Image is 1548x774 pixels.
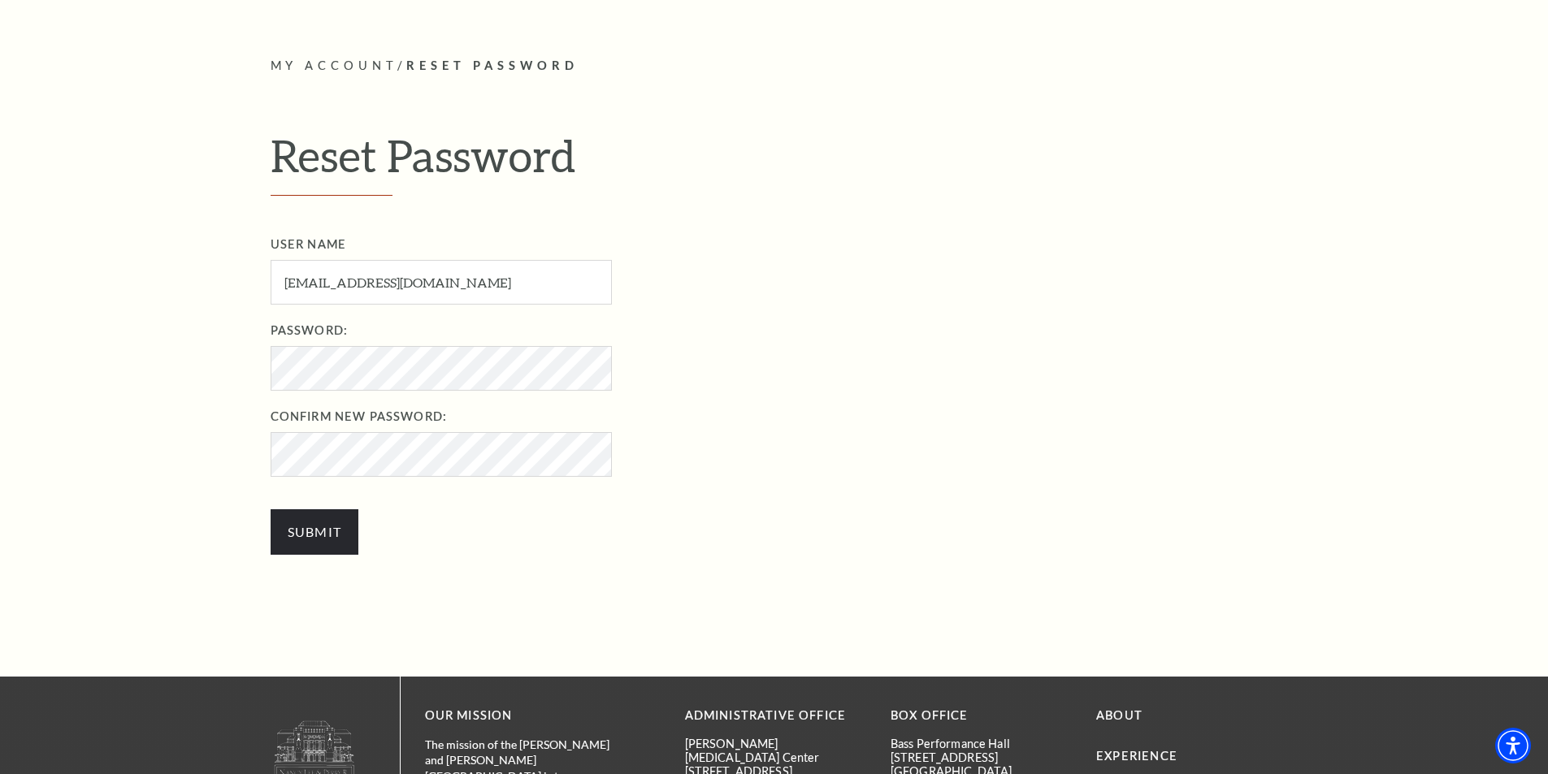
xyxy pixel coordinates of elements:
label: Password: [271,321,1313,341]
a: Experience [1096,749,1177,763]
label: Confirm New Password: [271,407,1313,427]
p: / [271,56,1278,76]
p: Bass Performance Hall [891,737,1072,750]
h1: Reset Password [271,129,1278,196]
a: About [1096,708,1143,722]
input: Submit button [271,509,359,555]
p: OUR MISSION [425,706,628,726]
p: [PERSON_NAME][MEDICAL_DATA] Center [685,737,866,765]
span: My Account [271,58,398,72]
input: User Name [271,260,612,305]
p: Administrative Office [685,706,866,726]
label: User Name [271,235,1313,255]
span: Reset Password [406,58,579,72]
p: BOX OFFICE [891,706,1072,726]
div: Accessibility Menu [1495,728,1531,763]
p: [STREET_ADDRESS] [891,750,1072,764]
